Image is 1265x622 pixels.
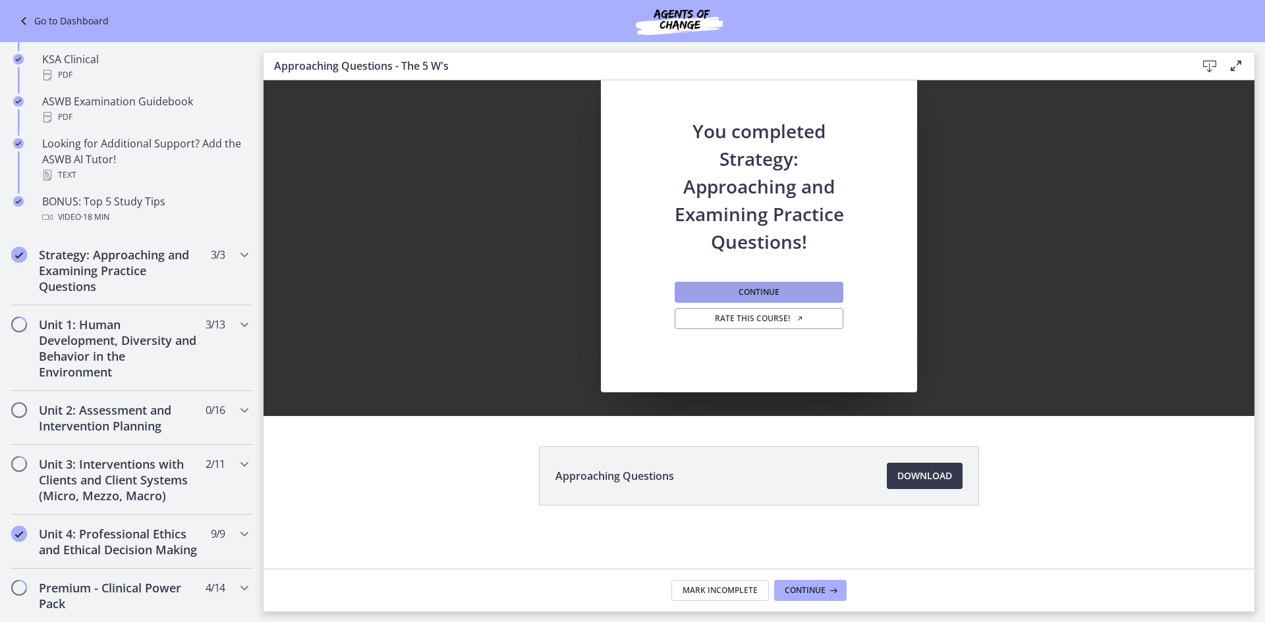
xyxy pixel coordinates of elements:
[274,58,1175,74] h3: Approaching Questions - The 5 W's
[13,96,24,107] i: Completed
[887,463,963,489] a: Download
[555,468,674,484] span: Approaching Questions
[42,67,248,83] div: PDF
[42,93,248,125] div: ASWB Examination Guidebook
[13,196,24,207] i: Completed
[39,247,200,294] h2: Strategy: Approaching and Examining Practice Questions
[39,456,200,504] h2: Unit 3: Interventions with Clients and Client Systems (Micro, Mezzo, Macro)
[81,209,109,225] span: · 18 min
[39,402,200,434] h2: Unit 2: Assessment and Intervention Planning
[42,194,248,225] div: BONUS: Top 5 Study Tips
[11,526,27,542] i: Completed
[206,456,225,472] span: 2 / 11
[42,209,248,225] div: Video
[16,13,109,29] a: Go to Dashboard
[739,287,779,298] span: Continue
[42,51,248,83] div: KSA Clinical
[13,138,24,149] i: Completed
[671,580,769,601] button: Mark Incomplete
[897,468,952,484] span: Download
[774,580,847,601] button: Continue
[796,315,804,323] i: Opens in a new window
[39,317,200,380] h2: Unit 1: Human Development, Diversity and Behavior in the Environment
[206,317,225,332] span: 3 / 13
[600,5,758,37] img: Agents of Change
[672,91,846,255] h2: You completed Strategy: Approaching and Examining Practice Questions!
[39,526,200,557] h2: Unit 4: Professional Ethics and Ethical Decision Making
[13,54,24,65] i: Completed
[42,109,248,125] div: PDF
[785,585,826,596] span: Continue
[206,580,225,596] span: 4 / 14
[11,247,27,263] i: Completed
[211,247,225,263] span: 3 / 3
[206,402,225,418] span: 0 / 16
[675,282,843,303] button: Continue
[715,313,804,324] span: Rate this course!
[683,585,758,596] span: Mark Incomplete
[42,167,248,183] div: Text
[211,526,225,542] span: 9 / 9
[42,136,248,183] div: Looking for Additional Support? Add the ASWB AI Tutor!
[39,580,200,611] h2: Premium - Clinical Power Pack
[675,308,843,329] a: Rate this course! Opens in a new window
